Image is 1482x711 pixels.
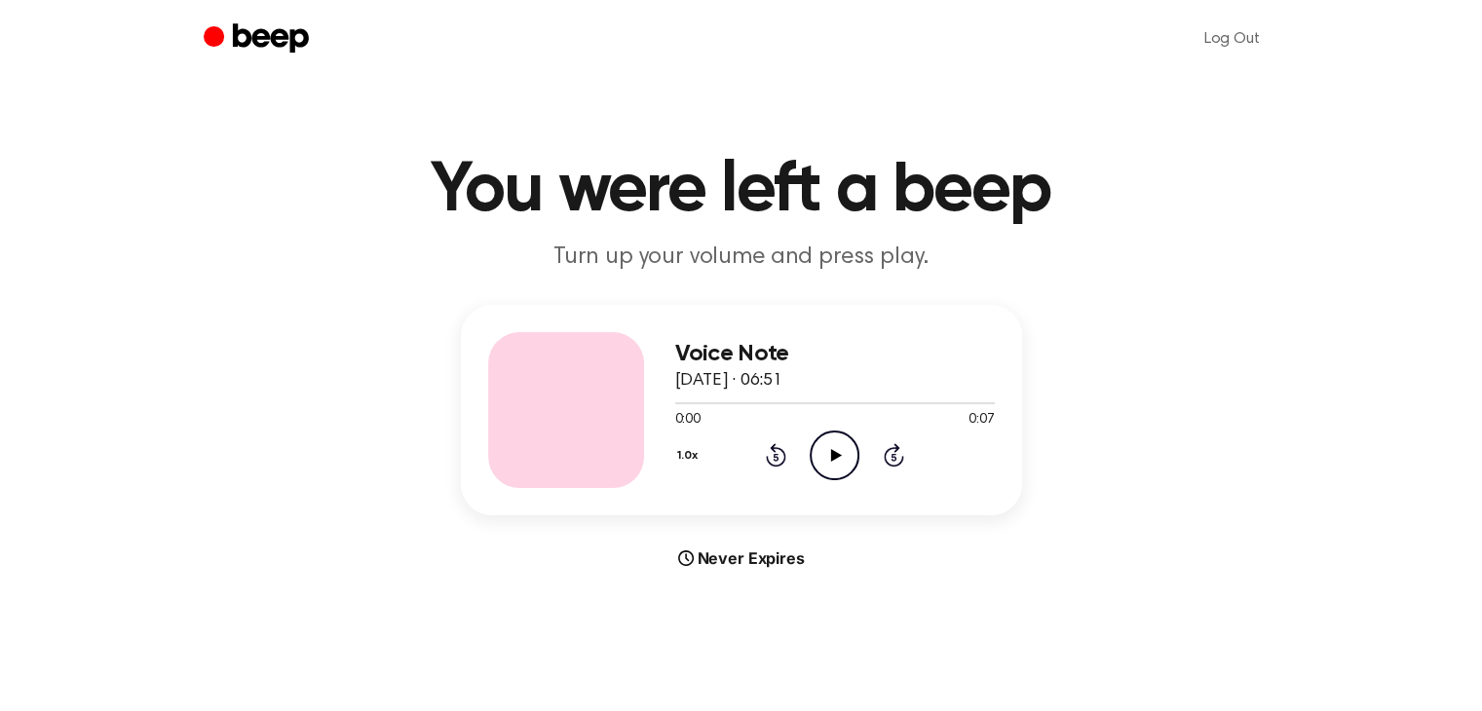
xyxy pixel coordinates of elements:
[969,410,994,430] span: 0:07
[675,372,782,390] span: [DATE] · 06:51
[1185,16,1279,62] a: Log Out
[461,546,1022,570] div: Never Expires
[675,341,995,367] h3: Voice Note
[243,156,1240,226] h1: You were left a beep
[367,242,1116,274] p: Turn up your volume and press play.
[675,439,705,472] button: 1.0x
[675,410,701,430] span: 0:00
[204,20,314,58] a: Beep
